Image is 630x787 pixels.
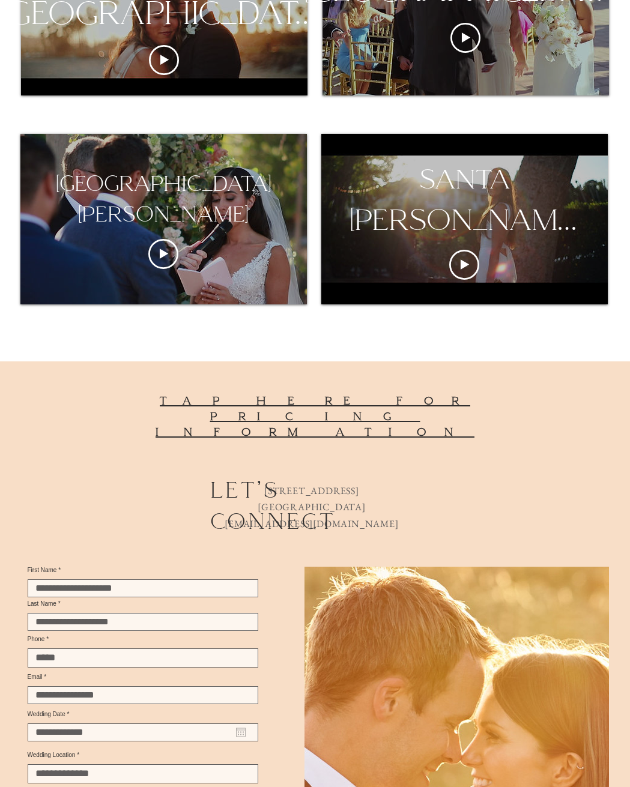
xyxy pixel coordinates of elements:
div: santa barbara historical museum [20,169,307,230]
a: tap here for pricing information [156,393,474,439]
button: Play video [149,45,179,75]
button: Play video [450,23,480,53]
label: Email [28,674,258,680]
span: tap here for pricing information [156,394,474,439]
button: Open calendar [236,728,246,737]
label: Last Name [28,601,258,607]
button: Play video [449,250,479,280]
label: Wedding Location [28,752,258,758]
label: Phone [28,636,258,642]
div: santa barbara club [320,158,608,241]
button: Play video [148,239,178,269]
label: First Name [28,567,258,573]
label: Wedding Date [28,711,258,717]
span: let's connect [210,476,336,535]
